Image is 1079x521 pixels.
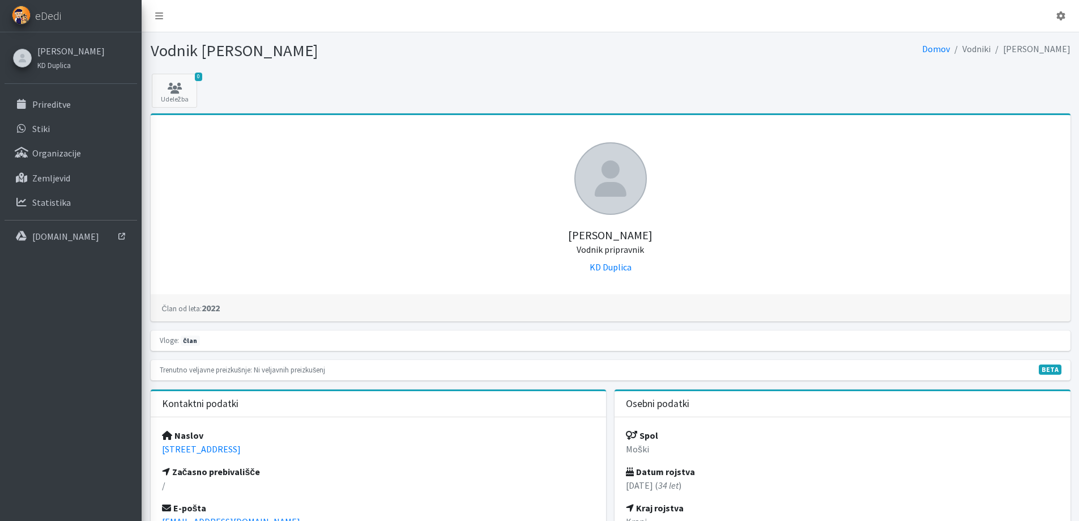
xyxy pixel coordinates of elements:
[162,502,207,514] strong: E-pošta
[37,44,105,58] a: [PERSON_NAME]
[162,304,202,313] small: Član od leta:
[5,93,137,116] a: Prireditve
[950,41,991,57] li: Vodniki
[658,480,679,491] em: 34 let
[32,99,71,110] p: Prireditve
[626,398,689,410] h3: Osebni podatki
[626,502,684,514] strong: Kraj rojstva
[160,336,179,345] small: Vloge:
[37,61,71,70] small: KD Duplica
[577,244,644,255] small: Vodnik pripravnik
[5,142,137,164] a: Organizacije
[162,302,220,314] strong: 2022
[181,336,200,346] span: član
[12,6,31,24] img: eDedi
[162,478,595,492] p: /
[32,172,70,184] p: Zemljevid
[5,117,137,140] a: Stiki
[162,215,1059,256] h5: [PERSON_NAME]
[195,73,202,81] span: 0
[590,261,632,273] a: KD Duplica
[5,167,137,189] a: Zemljevid
[254,365,325,374] small: Ni veljavnih preizkušenj
[922,43,950,54] a: Domov
[162,430,203,441] strong: Naslov
[5,191,137,214] a: Statistika
[626,478,1059,492] p: [DATE] ( )
[32,197,71,208] p: Statistika
[626,466,695,477] strong: Datum rojstva
[1039,365,1061,375] span: V fazi razvoja
[5,225,137,248] a: [DOMAIN_NAME]
[160,365,252,374] small: Trenutno veljavne preizkušnje:
[151,41,607,61] h1: Vodnik [PERSON_NAME]
[32,231,99,242] p: [DOMAIN_NAME]
[35,7,61,24] span: eDedi
[626,442,1059,456] p: Moški
[32,147,81,159] p: Organizacije
[37,58,105,71] a: KD Duplica
[626,430,658,441] strong: Spol
[152,74,197,108] a: 0 Udeležba
[32,123,50,134] p: Stiki
[162,466,261,477] strong: Začasno prebivališče
[162,398,238,410] h3: Kontaktni podatki
[162,443,241,455] a: [STREET_ADDRESS]
[991,41,1071,57] li: [PERSON_NAME]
